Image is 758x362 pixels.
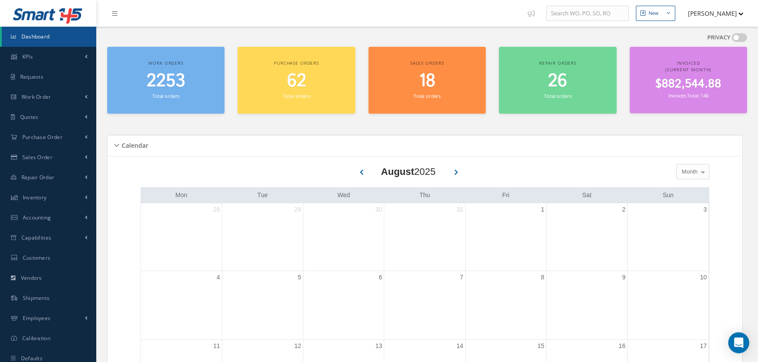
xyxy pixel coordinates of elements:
[630,47,747,113] a: Invoiced (Current Month) $882,544.88 Invoices Total: 146
[23,254,51,261] span: Customers
[661,190,675,201] a: Sunday
[22,133,63,141] span: Purchase Order
[292,203,303,216] a: July 29, 2025
[728,332,749,353] div: Open Intercom Messenger
[20,73,43,80] span: Requests
[23,294,50,302] span: Shipments
[384,203,465,271] td: July 31, 2025
[499,47,616,114] a: Repair orders 26 Total orders
[617,340,628,352] a: August 16, 2025
[384,271,465,340] td: August 7, 2025
[222,203,303,271] td: July 29, 2025
[119,139,148,150] h5: Calendar
[238,47,355,114] a: Purchase orders 62 Total orders
[465,271,546,340] td: August 8, 2025
[152,93,179,99] small: Total orders
[548,69,567,94] span: 26
[665,66,711,73] span: (Current Month)
[620,271,627,284] a: August 9, 2025
[655,76,721,93] span: $882,544.88
[539,271,546,284] a: August 8, 2025
[303,203,384,271] td: July 30, 2025
[2,27,96,47] a: Dashboard
[381,164,436,179] div: 2025
[628,203,709,271] td: August 3, 2025
[455,203,465,216] a: July 31, 2025
[211,203,222,216] a: July 28, 2025
[22,334,50,342] span: Calibration
[23,314,51,322] span: Employees
[668,92,709,99] small: Invoices Total: 146
[539,203,546,216] a: August 1, 2025
[418,190,432,201] a: Thursday
[702,203,709,216] a: August 3, 2025
[458,271,465,284] a: August 7, 2025
[368,47,486,114] a: Sales orders 18 Total orders
[23,214,51,221] span: Accounting
[21,234,52,241] span: Capabilities
[649,10,659,17] div: New
[141,271,222,340] td: August 4, 2025
[148,60,183,66] span: Work orders
[410,60,444,66] span: Sales orders
[620,203,627,216] a: August 2, 2025
[628,271,709,340] td: August 10, 2025
[581,190,593,201] a: Saturday
[20,113,39,121] span: Quotes
[274,60,319,66] span: Purchase orders
[21,355,42,362] span: Defaults
[677,60,700,66] span: Invoiced
[211,340,222,352] a: August 11, 2025
[303,271,384,340] td: August 6, 2025
[256,190,270,201] a: Tuesday
[374,340,384,352] a: August 13, 2025
[536,340,546,352] a: August 15, 2025
[292,340,303,352] a: August 12, 2025
[455,340,465,352] a: August 14, 2025
[544,93,571,99] small: Total orders
[21,274,42,282] span: Vendors
[636,6,675,21] button: New
[680,167,698,176] span: Month
[465,203,546,271] td: August 1, 2025
[381,166,414,177] b: August
[147,69,185,94] span: 2253
[707,33,730,42] label: PRIVACY
[546,6,629,21] input: Search WO, PO, SO, RO
[680,5,744,22] button: [PERSON_NAME]
[215,271,222,284] a: August 4, 2025
[107,47,225,114] a: Work orders 2253 Total orders
[174,190,189,201] a: Monday
[287,69,306,94] span: 62
[21,174,55,181] span: Repair Order
[377,271,384,284] a: August 6, 2025
[414,93,441,99] small: Total orders
[296,271,303,284] a: August 5, 2025
[698,271,709,284] a: August 10, 2025
[419,69,435,94] span: 18
[539,60,576,66] span: Repair orders
[141,203,222,271] td: July 28, 2025
[501,190,511,201] a: Friday
[222,271,303,340] td: August 5, 2025
[21,93,51,101] span: Work Order
[546,203,627,271] td: August 2, 2025
[698,340,709,352] a: August 17, 2025
[21,33,50,40] span: Dashboard
[283,93,310,99] small: Total orders
[374,203,384,216] a: July 30, 2025
[546,271,627,340] td: August 9, 2025
[22,153,53,161] span: Sales Order
[336,190,352,201] a: Wednesday
[22,53,33,60] span: KPIs
[23,194,47,201] span: Inventory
